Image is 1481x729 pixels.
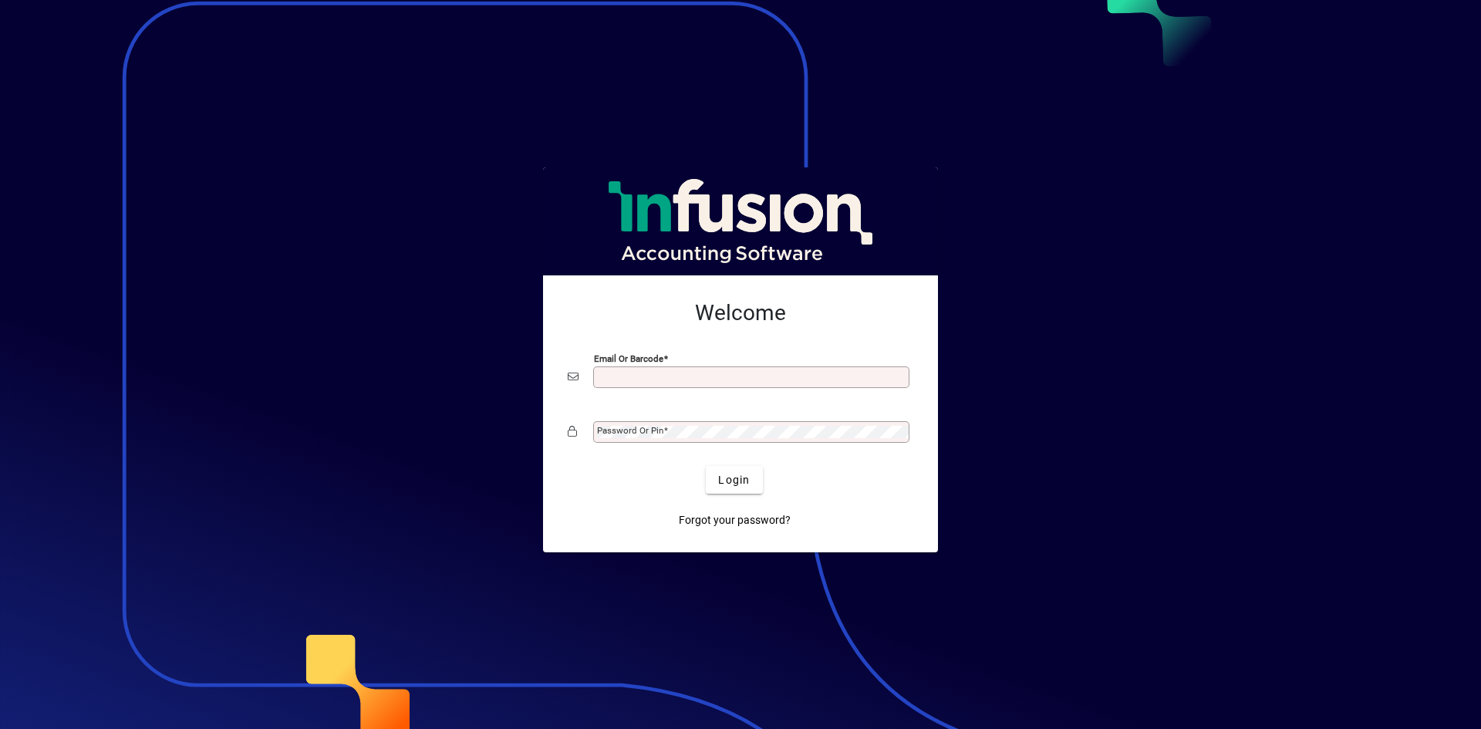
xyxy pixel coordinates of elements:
[673,506,797,534] a: Forgot your password?
[568,300,913,326] h2: Welcome
[594,353,663,364] mat-label: Email or Barcode
[706,466,762,494] button: Login
[718,472,750,488] span: Login
[597,425,663,436] mat-label: Password or Pin
[679,512,791,528] span: Forgot your password?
